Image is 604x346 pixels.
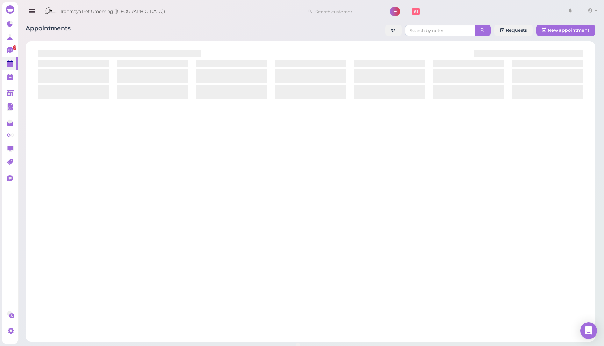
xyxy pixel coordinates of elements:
[405,25,475,36] input: Search by notes
[580,322,597,339] div: Open Intercom Messenger
[13,45,16,50] span: 7
[536,25,595,36] button: New appointment
[60,2,165,21] span: Ironmaya Pet Grooming ([GEOGRAPHIC_DATA])
[26,24,71,32] span: Appointments
[313,6,381,17] input: Search customer
[2,44,18,57] a: 7
[548,28,589,33] span: New appointment
[494,25,533,36] a: Requests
